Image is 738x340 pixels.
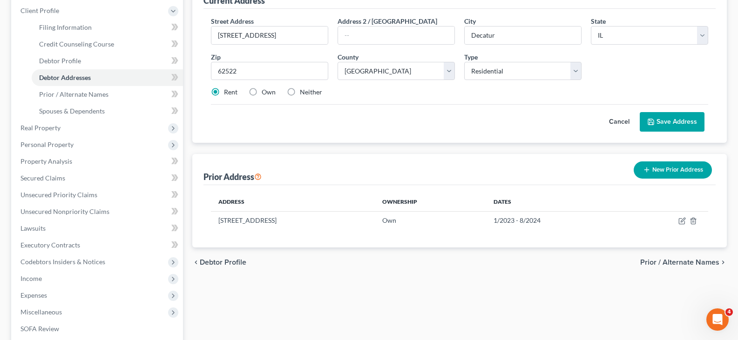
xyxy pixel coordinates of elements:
[375,193,487,211] th: Ownership
[20,191,97,199] span: Unsecured Priority Claims
[211,27,328,44] input: Enter street address
[640,112,704,132] button: Save Address
[465,27,581,44] input: Enter city...
[599,113,640,131] button: Cancel
[338,16,437,26] label: Address 2 / [GEOGRAPHIC_DATA]
[20,274,42,282] span: Income
[591,17,606,25] span: State
[203,171,262,182] div: Prior Address
[192,259,200,266] i: chevron_left
[211,53,221,61] span: Zip
[20,157,72,165] span: Property Analysis
[338,53,359,61] span: County
[20,291,47,299] span: Expenses
[211,193,374,211] th: Address
[39,90,108,98] span: Prior / Alternate Names
[13,237,183,253] a: Executory Contracts
[224,87,237,97] label: Rent
[20,325,59,333] span: SOFA Review
[719,259,727,266] i: chevron_right
[20,308,62,316] span: Miscellaneous
[640,259,719,266] span: Prior / Alternate Names
[13,153,183,170] a: Property Analysis
[39,23,92,31] span: Filing Information
[39,40,114,48] span: Credit Counseling Course
[13,220,183,237] a: Lawsuits
[39,73,91,81] span: Debtor Addresses
[300,87,322,97] label: Neither
[32,103,183,120] a: Spouses & Dependents
[32,86,183,103] a: Prior / Alternate Names
[32,53,183,69] a: Debtor Profile
[486,193,625,211] th: Dates
[13,203,183,220] a: Unsecured Nonpriority Claims
[13,320,183,337] a: SOFA Review
[20,174,65,182] span: Secured Claims
[20,224,46,232] span: Lawsuits
[464,17,476,25] span: City
[39,107,105,115] span: Spouses & Dependents
[211,211,374,229] td: [STREET_ADDRESS]
[640,259,727,266] button: Prior / Alternate Names chevron_right
[13,170,183,187] a: Secured Claims
[32,36,183,53] a: Credit Counseling Course
[634,161,712,179] button: New Prior Address
[262,87,276,97] label: Own
[706,308,729,331] iframe: Intercom live chat
[32,69,183,86] a: Debtor Addresses
[32,19,183,36] a: Filing Information
[20,7,59,14] span: Client Profile
[200,259,246,266] span: Debtor Profile
[20,140,74,148] span: Personal Property
[486,211,625,229] td: 1/2023 - 8/2024
[211,62,328,80] input: XXXXX
[211,17,254,25] span: Street Address
[338,27,454,44] input: --
[39,57,81,65] span: Debtor Profile
[20,241,80,249] span: Executory Contracts
[192,259,246,266] button: chevron_left Debtor Profile
[20,124,61,132] span: Real Property
[13,187,183,203] a: Unsecured Priority Claims
[20,258,105,266] span: Codebtors Insiders & Notices
[20,207,109,215] span: Unsecured Nonpriority Claims
[725,308,733,316] span: 4
[464,52,478,62] label: Type
[375,211,487,229] td: Own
